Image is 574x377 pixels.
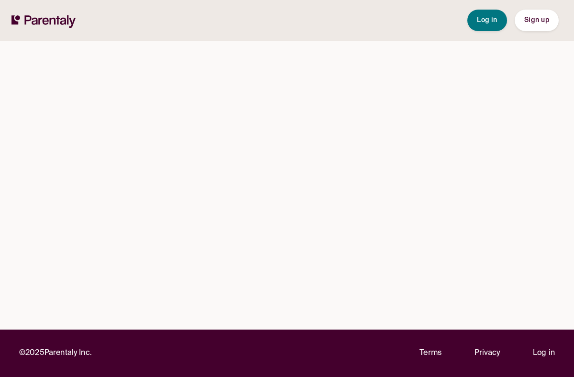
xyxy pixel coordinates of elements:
button: Sign up [515,10,559,31]
a: Log in [533,347,555,360]
p: © 2025 Parentaly Inc. [19,347,92,360]
span: Log in [477,17,497,23]
button: Log in [467,10,507,31]
a: Privacy [475,347,500,360]
span: Sign up [524,17,549,23]
a: Terms [419,347,442,360]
